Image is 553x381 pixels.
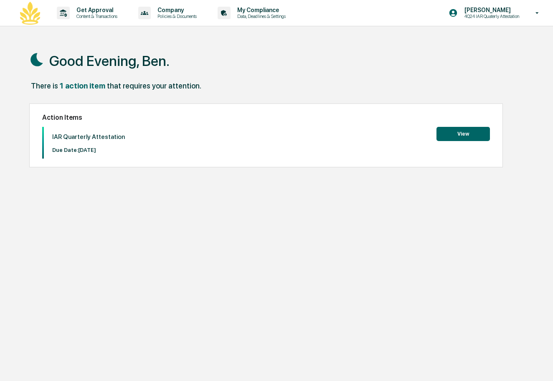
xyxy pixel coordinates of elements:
div: that requires your attention. [107,81,201,90]
h1: Good Evening, Ben. [49,53,170,69]
a: View [436,129,490,137]
button: View [436,127,490,141]
p: IAR Quarterly Attestation [52,133,125,141]
p: Data, Deadlines & Settings [231,13,290,19]
p: Content & Transactions [70,13,122,19]
p: Get Approval [70,7,122,13]
div: 1 action item [60,81,105,90]
h2: Action Items [42,114,490,121]
p: Due Date: [DATE] [52,147,125,153]
p: Company [151,7,201,13]
p: Policies & Documents [151,13,201,19]
p: [PERSON_NAME] [458,7,523,13]
div: There is [31,81,58,90]
img: logo [20,2,40,25]
p: My Compliance [231,7,290,13]
p: 4Q24 IAR Quaterly Attestation [458,13,523,19]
